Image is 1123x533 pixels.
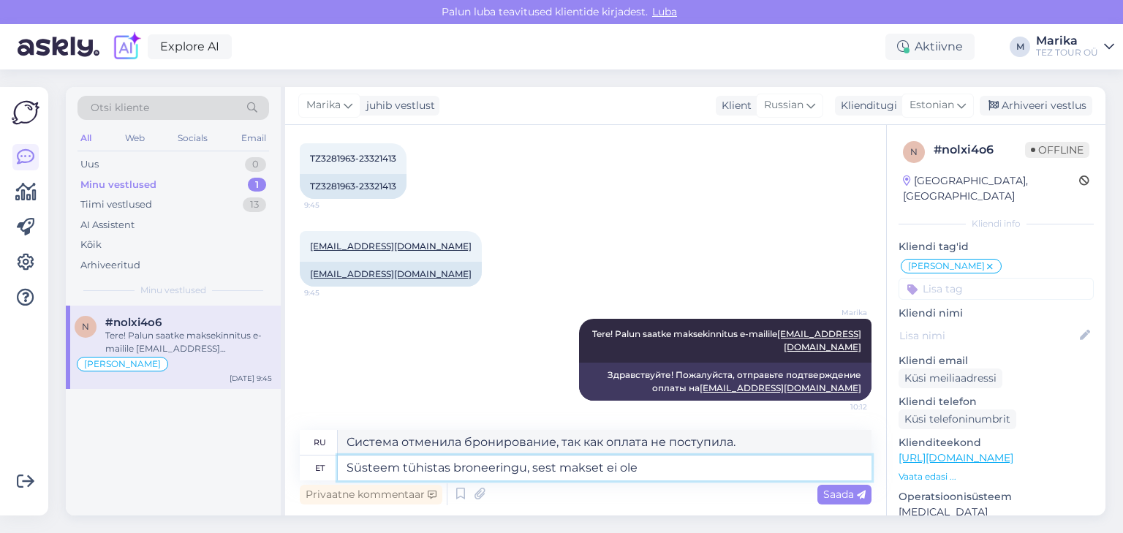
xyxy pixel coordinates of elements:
[84,360,161,368] span: [PERSON_NAME]
[980,96,1092,116] div: Arhiveeri vestlus
[899,353,1094,368] p: Kliendi email
[899,328,1077,344] input: Lisa nimi
[304,287,359,298] span: 9:45
[82,321,89,332] span: n
[1036,35,1098,47] div: Marika
[823,488,866,501] span: Saada
[899,306,1094,321] p: Kliendi nimi
[1025,142,1089,158] span: Offline
[899,504,1094,520] p: [MEDICAL_DATA]
[91,100,149,116] span: Otsi kliente
[934,141,1025,159] div: # nolxi4o6
[899,217,1094,230] div: Kliendi info
[899,409,1016,429] div: Küsi telefoninumbrit
[230,373,272,384] div: [DATE] 9:45
[899,451,1013,464] a: [URL][DOMAIN_NAME]
[310,241,472,252] a: [EMAIL_ADDRESS][DOMAIN_NAME]
[899,435,1094,450] p: Klienditeekond
[1010,37,1030,57] div: M
[835,98,897,113] div: Klienditugi
[140,284,206,297] span: Minu vestlused
[80,157,99,172] div: Uus
[648,5,681,18] span: Luba
[899,239,1094,254] p: Kliendi tag'id
[111,31,142,62] img: explore-ai
[300,485,442,504] div: Privaatne kommentaar
[310,153,396,164] span: TZ3281963-23321413
[338,455,871,480] textarea: Süsteem tühistas broneeringu, sest makset ei ole
[764,97,804,113] span: Russian
[899,489,1094,504] p: Operatsioonisüsteem
[105,316,162,329] span: #nolxi4o6
[899,368,1002,388] div: Küsi meiliaadressi
[903,173,1079,204] div: [GEOGRAPHIC_DATA], [GEOGRAPHIC_DATA]
[716,98,752,113] div: Klient
[338,430,871,455] textarea: Система отменила бронирование, так как оплата не поступила.
[579,363,871,401] div: Здравствуйте! Пожалуйста, отправьте подтверждение оплаты на
[899,278,1094,300] input: Lisa tag
[910,146,918,157] span: n
[175,129,211,148] div: Socials
[315,455,325,480] div: et
[243,197,266,212] div: 13
[77,129,94,148] div: All
[592,328,861,352] span: Tere! Palun saatke maksekinnitus e-mailile
[812,307,867,318] span: Marika
[80,218,135,233] div: AI Assistent
[248,178,266,192] div: 1
[306,97,341,113] span: Marika
[238,129,269,148] div: Email
[314,430,326,455] div: ru
[777,328,861,352] a: [EMAIL_ADDRESS][DOMAIN_NAME]
[899,470,1094,483] p: Vaata edasi ...
[12,99,39,126] img: Askly Logo
[105,329,272,355] div: Tere! Palun saatke maksekinnitus e-mailile [EMAIL_ADDRESS][DOMAIN_NAME]
[910,97,954,113] span: Estonian
[1036,35,1114,58] a: MarikaTEZ TOUR OÜ
[80,197,152,212] div: Tiimi vestlused
[1036,47,1098,58] div: TEZ TOUR OÜ
[310,268,472,279] a: [EMAIL_ADDRESS][DOMAIN_NAME]
[885,34,975,60] div: Aktiivne
[245,157,266,172] div: 0
[300,174,407,199] div: TZ3281963-23321413
[899,394,1094,409] p: Kliendi telefon
[908,262,985,271] span: [PERSON_NAME]
[700,382,861,393] a: [EMAIL_ADDRESS][DOMAIN_NAME]
[812,401,867,412] span: 10:12
[360,98,435,113] div: juhib vestlust
[148,34,232,59] a: Explore AI
[80,178,156,192] div: Minu vestlused
[80,258,140,273] div: Arhiveeritud
[80,238,102,252] div: Kõik
[304,200,359,211] span: 9:45
[122,129,148,148] div: Web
